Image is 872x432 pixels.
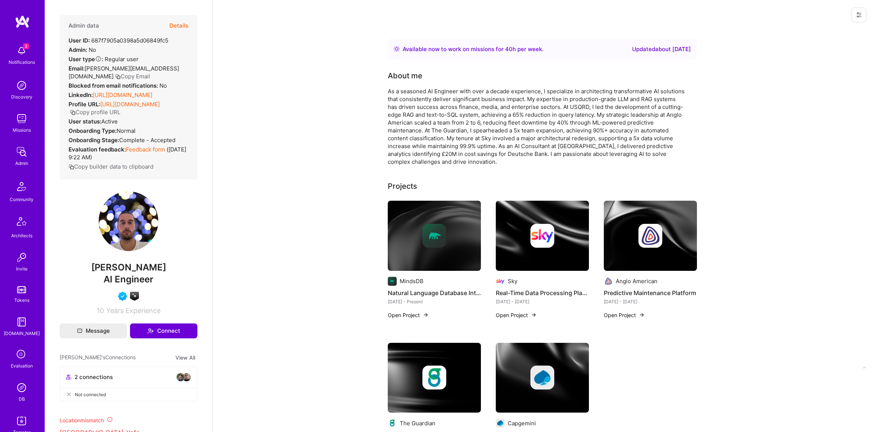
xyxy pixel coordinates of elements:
img: Availability [394,46,400,52]
div: Missions [13,126,31,134]
img: Architects [13,214,31,232]
img: Company logo [422,224,446,248]
div: [DOMAIN_NAME] [4,329,40,337]
div: Location mismatch [60,416,197,424]
span: Complete - Accepted [119,137,175,144]
div: [DATE] - Present [388,298,481,306]
div: As a seasoned AI Engineer with over a decade experience, I specialize in architecting transformat... [388,87,686,166]
div: Tokens [14,296,29,304]
button: 2 connectionsavataravatarNot connected [60,366,197,401]
i: icon Connect [147,328,154,334]
a: [URL][DOMAIN_NAME] [93,91,152,98]
i: icon Copy [69,164,74,170]
img: admin teamwork [14,144,29,159]
img: cover [604,201,697,271]
img: discovery [14,78,29,93]
div: No [69,82,167,90]
div: Sky [508,277,517,285]
img: arrow-right [531,312,537,318]
img: Company logo [388,419,397,428]
h4: Admin data [69,22,99,29]
span: [PERSON_NAME][EMAIL_ADDRESS][DOMAIN_NAME] [69,65,179,80]
h4: Natural Language Database Interaction System [388,288,481,298]
div: Notifications [9,58,35,66]
strong: Admin: [69,46,87,53]
span: 3 [23,43,29,49]
button: Open Project [496,311,537,319]
div: About me [388,70,422,81]
div: Regular user [69,55,139,63]
img: Company logo [496,419,505,428]
div: Capgemini [508,419,536,427]
i: icon Collaborator [66,374,72,380]
img: cover [496,343,589,413]
img: avatar [182,373,191,382]
i: icon Copy [115,74,121,79]
img: User Avatar [99,191,158,251]
span: [PERSON_NAME]'s Connections [60,353,136,362]
div: [DATE] - [DATE] [604,298,697,306]
button: Copy Email [115,72,150,80]
img: cover [496,201,589,271]
button: Copy builder data to clipboard [69,163,153,170]
i: icon Copy [70,110,76,115]
span: Active [101,118,118,125]
img: Skill Targeter [14,413,29,428]
div: [DATE] - [DATE] [496,298,589,306]
div: Discovery [11,93,32,101]
strong: User ID: [69,37,90,44]
i: Help [95,56,102,62]
img: Company logo [530,366,554,389]
div: No [69,46,96,54]
div: The Guardian [400,419,435,427]
span: [PERSON_NAME] [60,262,197,273]
span: Not connected [75,391,106,398]
img: Company logo [530,224,554,248]
span: AI Engineer [104,274,153,285]
img: arrow-right [423,312,429,318]
a: Feedback form [126,146,165,153]
img: arrow-right [639,312,645,318]
i: icon SelectionTeam [15,348,29,362]
span: normal [117,127,136,134]
strong: LinkedIn: [69,91,93,98]
img: avatar [176,373,185,382]
div: ( [DATE] 9:22 AM ) [69,145,188,161]
img: logo [15,15,30,28]
img: Invite [14,250,29,265]
button: Copy profile URL [70,108,120,116]
button: View All [173,353,197,362]
img: Company logo [496,277,505,286]
strong: User status: [69,118,101,125]
strong: User type : [69,56,103,63]
button: Open Project [604,311,645,319]
img: teamwork [14,111,29,126]
strong: Evaluation feedback: [69,146,126,153]
div: Admin [15,159,28,167]
div: Available now to work on missions for h per week . [403,45,543,54]
strong: Onboarding Type: [69,127,117,134]
i: icon Mail [77,328,82,334]
img: bell [14,43,29,58]
div: Projects [388,181,417,192]
div: MindsDB [400,277,424,285]
strong: Email: [69,65,85,72]
img: Admin Search [14,380,29,395]
div: Updated about [DATE] [632,45,691,54]
img: cover [388,343,481,413]
img: guide book [14,314,29,329]
span: 40 [505,46,513,53]
h4: Predictive Maintenance Platform [604,288,697,298]
div: Anglo American [616,277,657,285]
strong: Blocked from email notifications: [69,82,159,89]
strong: Profile URL: [69,101,100,108]
span: Years Experience [106,307,161,314]
i: icon CloseGray [66,391,72,397]
img: Community [13,178,31,195]
button: Message [60,323,127,338]
button: Details [169,15,188,37]
img: A.I. guild [130,292,139,301]
div: Evaluation [11,362,33,370]
button: Connect [130,323,197,338]
h4: Real-Time Data Processing Platform [496,288,589,298]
